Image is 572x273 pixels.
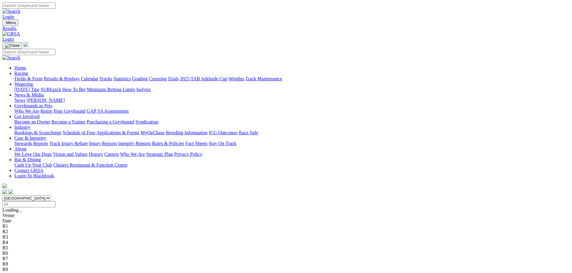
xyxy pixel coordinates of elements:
a: Who We Are [120,152,145,157]
a: [PERSON_NAME] [26,98,65,103]
a: Schedule of Fees [62,130,95,135]
a: History [89,152,103,157]
a: Bar & Dining [14,157,41,162]
div: R2 [2,229,570,234]
a: Statistics [113,76,131,81]
div: R3 [2,234,570,240]
div: Venue [2,213,570,218]
a: Login [2,37,14,42]
a: Track Injury Rebate [49,141,88,146]
div: R7 [2,256,570,261]
img: twitter.svg [8,189,13,194]
a: Login To Blackbook [14,173,54,178]
a: Isolynx [136,87,151,92]
a: Injury Reports [89,141,117,146]
img: logo-grsa-white.png [2,183,7,188]
a: Privacy Policy [174,152,202,157]
div: News & Media [14,98,570,103]
div: Industry [14,130,570,135]
a: Grading [132,76,148,81]
a: Stay On Track [209,141,236,146]
a: How To Bet [62,87,86,92]
a: Purchasing a Greyhound [87,119,134,124]
div: Get Involved [14,119,570,125]
a: Applications & Forms [96,130,139,135]
a: Stewards Reports [14,141,48,146]
div: R1 [2,224,570,229]
a: We Love Our Dogs [14,152,52,157]
a: Vision and Values [53,152,87,157]
a: Integrity Reports [118,141,151,146]
a: Fields & Form [14,76,43,81]
a: Greyhounds as Pets [14,103,52,108]
div: About [14,152,570,157]
span: Loading... [2,207,22,212]
img: Close [5,43,20,48]
a: Careers [104,152,119,157]
a: Contact GRSA [14,168,43,173]
div: Greyhounds as Pets [14,108,570,114]
a: GAP SA Assessments [87,108,129,114]
a: ICG Outcomes [209,130,238,135]
a: Strategic Plan [146,152,173,157]
a: [DATE] Tips [14,87,39,92]
button: Toggle navigation [2,19,18,26]
a: Fact Sheets [186,141,207,146]
img: Search [2,55,20,61]
img: GRSA [2,31,20,37]
a: Get Involved [14,114,40,119]
img: Search [2,9,20,14]
a: Results & Replays [44,76,80,81]
div: R8 [2,261,570,267]
a: Cash Up Your Club [14,162,52,168]
a: SUREpick [41,87,61,92]
a: Tracks [99,76,112,81]
input: Search [2,2,56,9]
a: Retire Your Greyhound [41,108,86,114]
button: Toggle navigation [2,42,22,49]
a: Track Maintenance [245,76,282,81]
a: News [14,98,25,103]
a: Breeding Information [166,130,207,135]
a: Calendar [81,76,98,81]
a: Trials [168,76,179,81]
input: Select date [2,201,56,207]
span: Menu [6,20,16,25]
img: logo-grsa-white.png [23,42,28,47]
a: Wagering [14,82,33,87]
a: Bookings & Scratchings [14,130,61,135]
div: Racing [14,76,570,82]
a: Home [14,65,26,70]
a: Results [2,26,570,31]
a: Login [2,14,14,19]
a: Care & Integrity [14,135,46,141]
a: Rules & Policies [152,141,184,146]
a: Become an Owner [14,119,50,124]
img: facebook.svg [2,189,7,194]
a: Weights [228,76,244,81]
input: Search [2,49,56,55]
a: 2025 TAB Adelaide Cup [180,76,227,81]
a: Chasers Restaurant & Function Centre [53,162,127,168]
div: R5 [2,245,570,251]
div: R6 [2,251,570,256]
a: MyOzChase [141,130,165,135]
div: R4 [2,240,570,245]
div: R9 [2,267,570,272]
div: Wagering [14,87,570,92]
a: Race Safe [239,130,258,135]
a: Coursing [149,76,167,81]
div: Bar & Dining [14,162,570,168]
a: Minimum Betting Limits [87,87,135,92]
a: Who We Are [14,108,39,114]
div: Date [2,218,570,224]
a: Become a Trainer [51,119,86,124]
a: Syndication [135,119,158,124]
a: News & Media [14,92,44,97]
a: Industry [14,125,30,130]
a: Racing [14,71,28,76]
a: About [14,146,26,151]
div: Care & Integrity [14,141,570,146]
